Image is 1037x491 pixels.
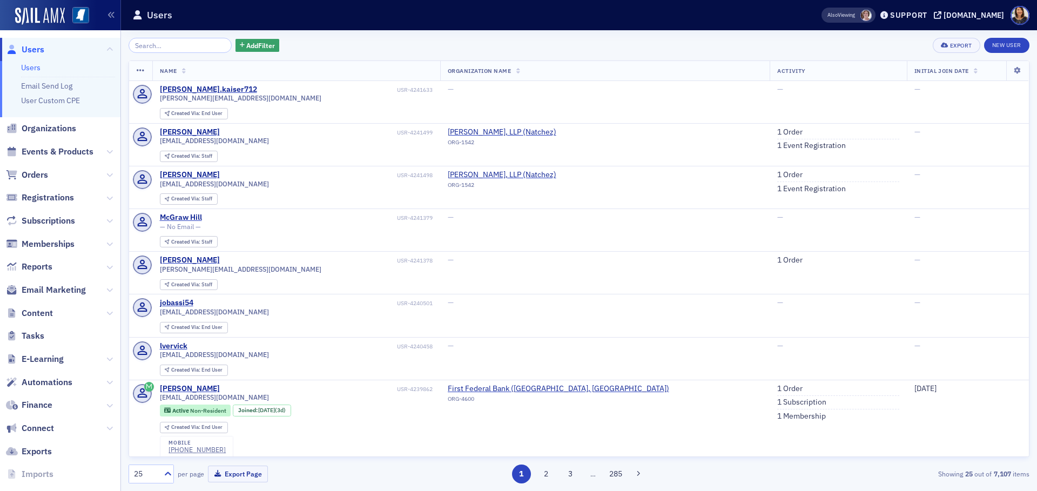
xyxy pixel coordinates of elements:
span: — [777,298,783,307]
span: Add Filter [246,41,275,50]
span: — [448,84,454,94]
span: Created Via : [171,281,201,288]
span: Profile [1011,6,1029,25]
div: [PHONE_NUMBER] [169,446,226,454]
span: Tasks [22,330,44,342]
span: [EMAIL_ADDRESS][DOMAIN_NAME] [160,180,269,188]
a: jobassi54 [160,298,193,308]
button: 285 [607,465,625,483]
span: — No Email — [160,223,201,231]
button: AddFilter [235,39,280,52]
div: Created Via: Staff [160,193,218,205]
span: — [777,341,783,351]
div: Staff [171,196,212,202]
a: [PERSON_NAME], LLP (Natchez) [448,127,556,137]
div: Created Via: Staff [160,151,218,162]
div: Also [827,11,838,18]
span: — [914,341,920,351]
div: USR-4241499 [221,129,432,136]
span: Created Via : [171,195,201,202]
a: Finance [6,399,52,411]
span: Events & Products [22,146,93,158]
div: [PERSON_NAME] [160,170,220,180]
div: End User [171,325,223,331]
div: Staff [171,239,212,245]
a: 1 Subscription [777,398,826,407]
div: End User [171,367,223,373]
a: User Custom CPE [21,96,80,105]
a: Orders [6,169,48,181]
a: [PERSON_NAME] [160,255,220,265]
a: 1 Order [777,384,803,394]
a: Email Marketing [6,284,86,296]
span: — [914,84,920,94]
input: Search… [129,38,232,53]
img: SailAMX [15,8,65,25]
span: Initial Join Date [914,67,969,75]
label: per page [178,469,204,479]
span: Finance [22,399,52,411]
span: Registrations [22,192,74,204]
a: Imports [6,468,53,480]
div: Staff [171,282,212,288]
div: End User [171,425,223,431]
div: USR-4240501 [195,300,432,307]
div: USR-4239862 [221,386,432,393]
span: Activity [777,67,805,75]
span: Imports [22,468,53,480]
div: USR-4241379 [204,214,432,221]
span: Content [22,307,53,319]
span: Silas Simmons, LLP (Natchez) [448,127,556,137]
span: Name [160,67,177,75]
button: Export [933,38,980,53]
div: Support [890,10,927,20]
div: Created Via: Staff [160,279,218,291]
span: [EMAIL_ADDRESS][DOMAIN_NAME] [160,393,269,401]
span: — [777,212,783,222]
span: Memberships [22,238,75,250]
span: Lydia Carlisle [860,10,872,21]
span: Connect [22,422,54,434]
strong: 7,107 [992,469,1013,479]
a: Reports [6,261,52,273]
button: 1 [512,465,531,483]
a: McGraw Hill [160,213,202,223]
span: Created Via : [171,152,201,159]
a: 1 Event Registration [777,141,846,151]
span: Silas Simmons, LLP (Natchez) [448,170,556,180]
div: USR-4240458 [189,343,432,350]
a: Users [6,44,44,56]
a: Connect [6,422,54,434]
a: [PERSON_NAME] [160,384,220,394]
div: USR-4241378 [221,257,432,264]
a: Memberships [6,238,75,250]
div: 25 [134,468,158,480]
span: Organization Name [448,67,511,75]
a: [PERSON_NAME], LLP (Natchez) [448,170,556,180]
strong: 25 [963,469,974,479]
div: Joined: 2025-08-11 00:00:00 [233,405,291,416]
span: [DATE] [914,384,937,393]
button: 2 [536,465,555,483]
span: Orders [22,169,48,181]
a: Active Non-Resident [164,407,226,414]
span: Subscriptions [22,215,75,227]
span: First Federal Bank (Tuscaloosa, AL) [448,384,669,394]
span: — [914,212,920,222]
div: (3d) [258,407,286,414]
button: 3 [561,465,580,483]
div: Created Via: End User [160,422,228,433]
a: Registrations [6,192,74,204]
div: Created Via: Staff [160,236,218,247]
span: — [448,212,454,222]
span: Created Via : [171,110,201,117]
span: Created Via : [171,423,201,431]
a: Events & Products [6,146,93,158]
span: — [914,127,920,137]
span: Active [172,407,190,414]
div: [PERSON_NAME].kaiser712 [160,85,257,95]
a: 1 Membership [777,412,826,421]
a: View Homepage [65,7,89,25]
a: Exports [6,446,52,458]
